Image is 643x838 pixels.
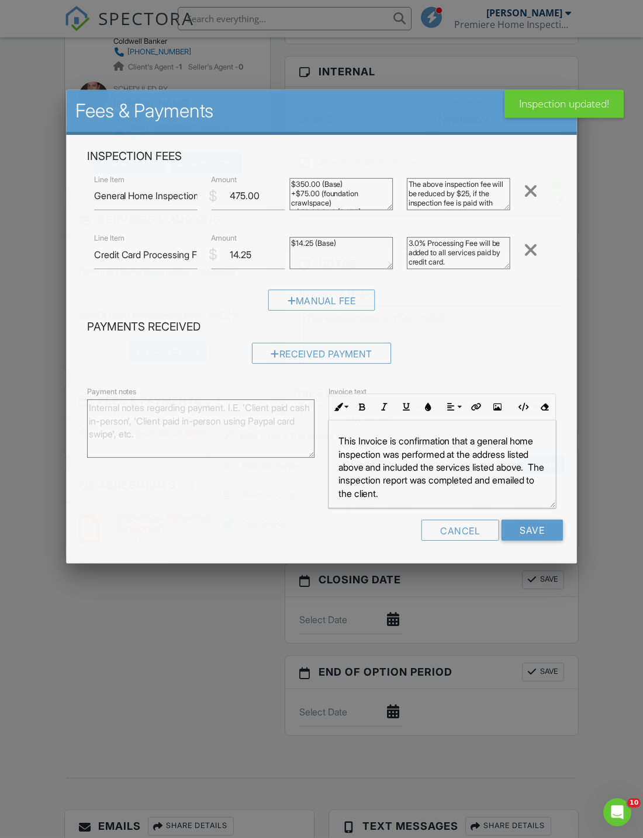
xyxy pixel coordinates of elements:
[94,233,125,244] label: Line Item
[75,99,568,123] h2: Fees & Payments
[209,245,217,265] div: $
[417,396,440,418] button: Colors
[252,343,392,364] div: Received Payment
[373,396,395,418] button: Italic (⌘I)
[87,149,556,164] h4: Inspection Fees
[338,505,546,570] p: The fee for this inspection was paid in full by the client listed above at the time of inspection...
[329,387,367,397] label: Invoice text
[486,396,509,418] button: Insert Image (⌘P)
[464,396,486,418] button: Insert Link (⌘K)
[603,798,631,826] iframe: Intercom live chat
[533,396,555,418] button: Clear Formatting
[627,798,641,808] span: 10
[407,178,510,210] textarea: The above inspection fee will be reduced by $25, if the inspection fee is paid with cash.
[94,175,125,185] label: Line Item
[395,396,417,418] button: Underline (⌘U)
[351,396,374,418] button: Bold (⌘B)
[268,290,375,311] div: Manual Fee
[289,178,393,210] textarea: $350.00 (Base) +$75.00 (foundation crawlspace) +$50.00 (sqft [DATE] - [DATE])
[442,396,464,418] button: Align
[511,396,534,418] button: Code View
[502,520,563,541] input: Save
[87,319,556,335] h4: Payments Received
[268,298,375,310] a: Manual Fee
[504,90,624,118] div: Inspection updated!
[329,396,351,418] button: Inline Style
[289,237,393,269] textarea: $14.25 (Base)
[338,434,546,500] p: This Invoice is confirmation that a general home inspection was performed at the address listed a...
[87,387,136,397] label: Payment notes
[407,237,510,269] textarea: 3.0% Processing Fee will be added to all services paid by credit card. If paid by cash or check, ...
[209,186,217,206] div: $
[211,233,237,244] label: Amount
[211,175,237,185] label: Amount
[252,351,392,363] a: Received Payment
[421,520,499,541] div: Cancel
